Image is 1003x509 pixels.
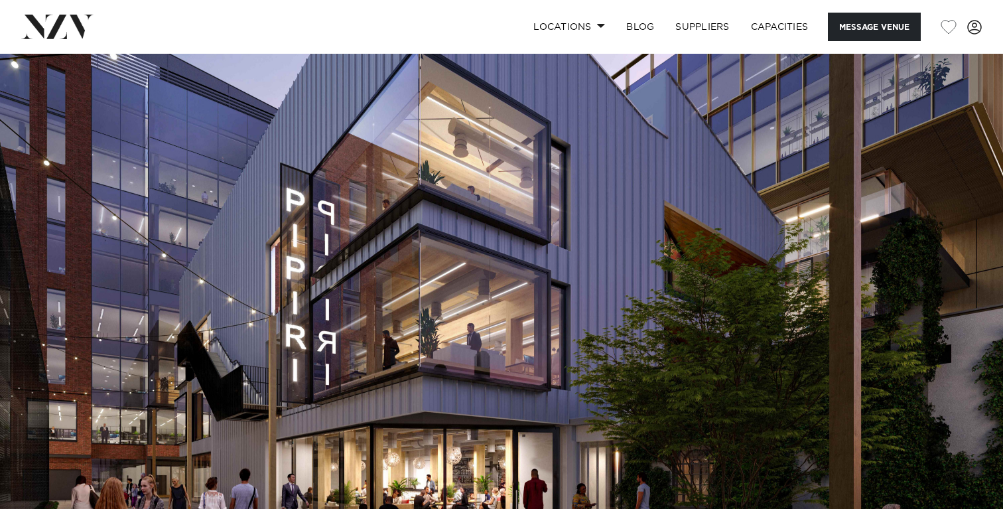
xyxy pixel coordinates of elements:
[616,13,665,41] a: BLOG
[828,13,921,41] button: Message Venue
[665,13,740,41] a: SUPPLIERS
[523,13,616,41] a: Locations
[21,15,94,38] img: nzv-logo.png
[740,13,819,41] a: Capacities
